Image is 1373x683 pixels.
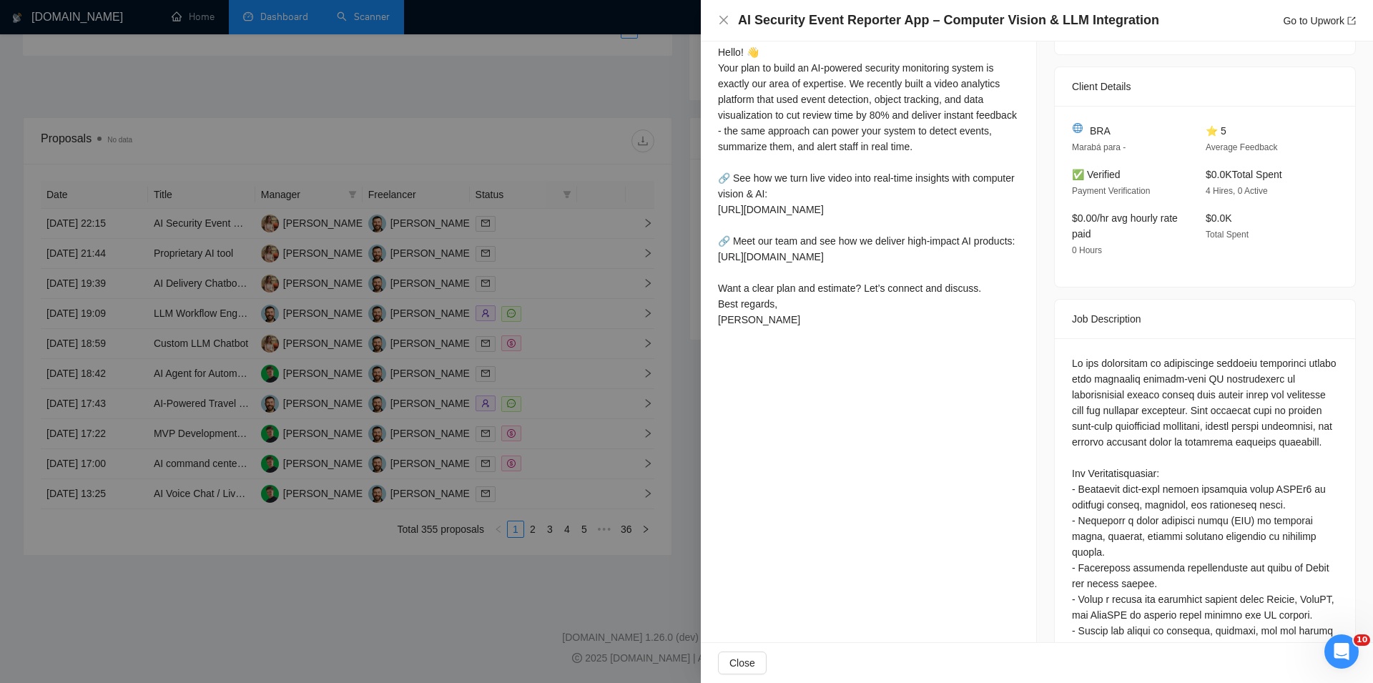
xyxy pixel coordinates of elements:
[1072,67,1338,106] div: Client Details
[1206,186,1268,196] span: 4 Hires, 0 Active
[1073,123,1083,133] img: 🌐
[738,11,1159,29] h4: AI Security Event Reporter App – Computer Vision & LLM Integration
[1206,169,1282,180] span: $0.0K Total Spent
[1072,212,1178,240] span: $0.00/hr avg hourly rate paid
[718,652,767,674] button: Close
[1072,142,1126,152] span: Marabá para -
[1283,15,1356,26] a: Go to Upworkexport
[1206,212,1232,224] span: $0.0K
[1206,142,1278,152] span: Average Feedback
[1090,123,1111,139] span: BRA
[1347,16,1356,25] span: export
[729,655,755,671] span: Close
[718,14,729,26] span: close
[1206,230,1249,240] span: Total Spent
[1072,245,1102,255] span: 0 Hours
[1354,634,1370,646] span: 10
[718,14,729,26] button: Close
[1324,634,1359,669] iframe: Intercom live chat
[1072,186,1150,196] span: Payment Verification
[1072,300,1338,338] div: Job Description
[718,44,1019,328] div: Hello! 👋 Your plan to build an AI-powered security monitoring system is exactly our area of exper...
[1206,125,1226,137] span: ⭐ 5
[1072,169,1121,180] span: ✅ Verified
